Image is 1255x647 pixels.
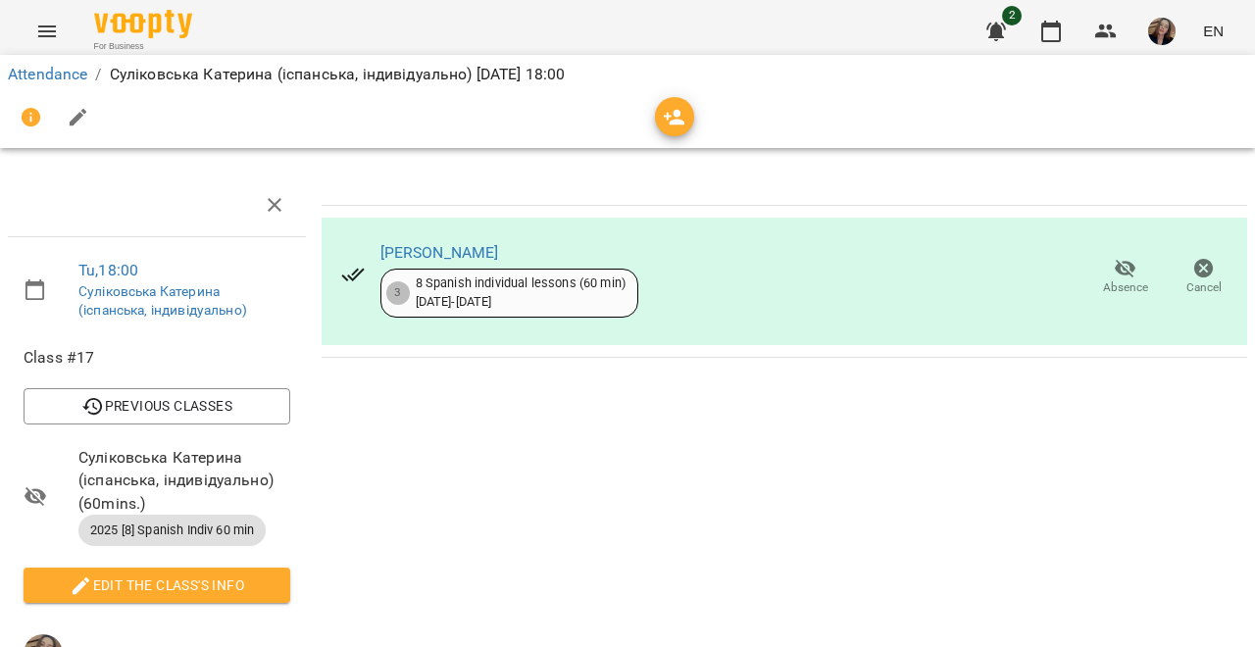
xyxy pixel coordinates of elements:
span: For Business [94,40,192,53]
p: Суліковська Катерина (іспанська, індивідуально) [DATE] 18:00 [110,63,566,86]
div: 8 Spanish individual lessons (60 min) [DATE] - [DATE] [416,274,626,311]
button: Cancel [1165,250,1243,305]
li: / [95,63,101,86]
span: Cancel [1186,279,1222,296]
button: Edit the class's Info [24,568,290,603]
span: Суліковська Катерина (іспанська, індивідуально) ( 60 mins. ) [78,446,290,516]
span: Class #17 [24,346,290,370]
button: Menu [24,8,71,55]
button: Absence [1086,250,1165,305]
a: Суліковська Катерина (іспанська, індивідуально) [78,283,247,319]
span: 2 [1002,6,1022,25]
span: 2025 [8] Spanish Indiv 60 min [78,522,266,539]
a: Tu , 18:00 [78,261,138,279]
button: EN [1195,13,1231,49]
button: Previous Classes [24,388,290,423]
span: Edit the class's Info [39,573,275,597]
img: Voopty Logo [94,10,192,38]
img: 8f47c4fb47dca3af39e09fc286247f79.jpg [1148,18,1176,45]
a: [PERSON_NAME] [380,243,499,262]
div: 3 [386,281,410,305]
span: Absence [1103,279,1148,296]
span: EN [1203,21,1224,41]
span: Previous Classes [39,394,275,418]
a: Attendance [8,65,87,83]
nav: breadcrumb [8,63,1247,86]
